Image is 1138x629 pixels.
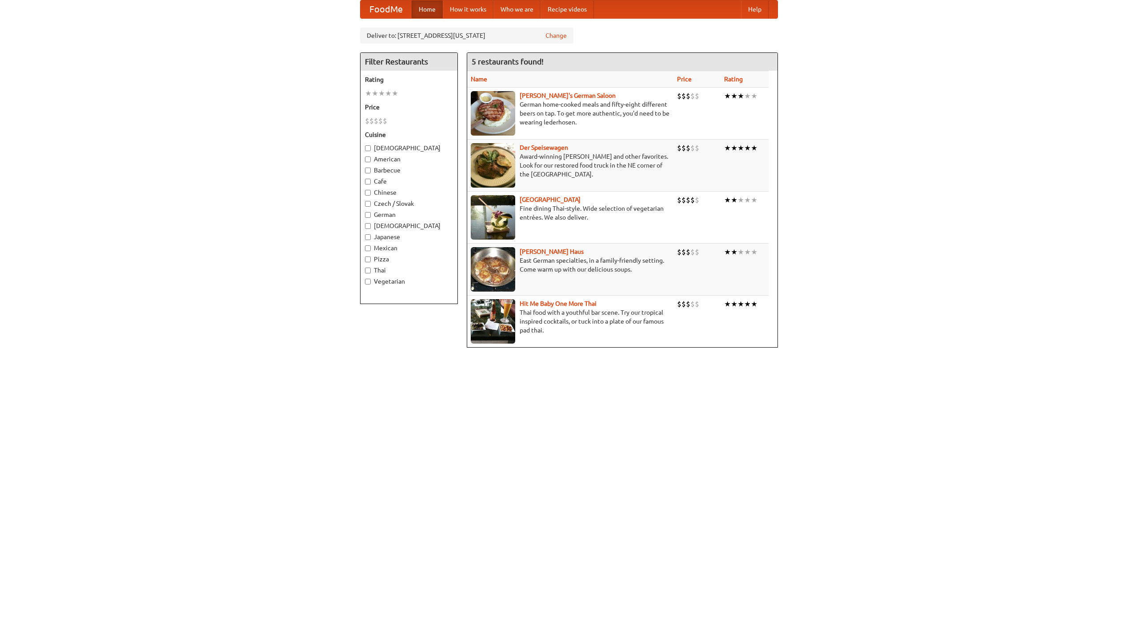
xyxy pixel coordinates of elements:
input: German [365,212,371,218]
input: [DEMOGRAPHIC_DATA] [365,223,371,229]
li: $ [695,299,699,309]
p: East German specialties, in a family-friendly setting. Come warm up with our delicious soups. [471,256,670,274]
li: ★ [737,143,744,153]
label: American [365,155,453,164]
li: $ [690,299,695,309]
li: ★ [724,247,731,257]
h5: Rating [365,75,453,84]
li: $ [383,116,387,126]
label: Barbecue [365,166,453,175]
label: [DEMOGRAPHIC_DATA] [365,221,453,230]
a: Hit Me Baby One More Thai [520,300,597,307]
li: $ [369,116,374,126]
li: $ [686,299,690,309]
b: Der Speisewagen [520,144,568,151]
a: Rating [724,76,743,83]
input: [DEMOGRAPHIC_DATA] [365,145,371,151]
img: babythai.jpg [471,299,515,344]
a: [PERSON_NAME]'s German Saloon [520,92,616,99]
input: Vegetarian [365,279,371,284]
img: esthers.jpg [471,91,515,136]
li: $ [695,143,699,153]
li: ★ [731,143,737,153]
a: Help [741,0,769,18]
li: $ [681,143,686,153]
p: Thai food with a youthful bar scene. Try our tropical inspired cocktails, or tuck into a plate of... [471,308,670,335]
li: $ [681,195,686,205]
label: Vegetarian [365,277,453,286]
li: ★ [378,88,385,98]
p: Award-winning [PERSON_NAME] and other favorites. Look for our restored food truck in the NE corne... [471,152,670,179]
label: German [365,210,453,219]
li: ★ [724,91,731,101]
li: ★ [731,195,737,205]
li: $ [690,195,695,205]
li: $ [695,247,699,257]
ng-pluralize: 5 restaurants found! [472,57,544,66]
li: $ [677,91,681,101]
h4: Filter Restaurants [361,53,457,71]
li: ★ [385,88,392,98]
li: $ [677,299,681,309]
a: [PERSON_NAME] Haus [520,248,584,255]
li: $ [677,143,681,153]
li: ★ [744,143,751,153]
li: ★ [365,88,372,98]
label: Cafe [365,177,453,186]
li: ★ [737,91,744,101]
p: German home-cooked meals and fifty-eight different beers on tap. To get more authentic, you'd nee... [471,100,670,127]
li: ★ [751,299,757,309]
img: kohlhaus.jpg [471,247,515,292]
li: ★ [737,299,744,309]
li: ★ [731,299,737,309]
img: speisewagen.jpg [471,143,515,188]
label: Thai [365,266,453,275]
li: $ [677,195,681,205]
h5: Cuisine [365,130,453,139]
a: Home [412,0,443,18]
li: $ [695,91,699,101]
li: $ [365,116,369,126]
li: $ [690,247,695,257]
input: Pizza [365,256,371,262]
li: ★ [724,143,731,153]
li: ★ [724,195,731,205]
li: ★ [392,88,398,98]
li: ★ [372,88,378,98]
input: Thai [365,268,371,273]
input: Cafe [365,179,371,184]
li: $ [378,116,383,126]
input: Japanese [365,234,371,240]
li: $ [677,247,681,257]
img: satay.jpg [471,195,515,240]
label: Czech / Slovak [365,199,453,208]
li: $ [695,195,699,205]
li: ★ [751,195,757,205]
li: $ [690,143,695,153]
input: Czech / Slovak [365,201,371,207]
li: $ [690,91,695,101]
li: $ [681,299,686,309]
li: $ [686,91,690,101]
label: Japanese [365,232,453,241]
a: Who we are [493,0,541,18]
a: [GEOGRAPHIC_DATA] [520,196,581,203]
input: Mexican [365,245,371,251]
p: Fine dining Thai-style. Wide selection of vegetarian entrées. We also deliver. [471,204,670,222]
input: American [365,156,371,162]
li: ★ [751,247,757,257]
li: ★ [724,299,731,309]
a: Recipe videos [541,0,594,18]
label: Pizza [365,255,453,264]
li: $ [686,247,690,257]
a: How it works [443,0,493,18]
a: Name [471,76,487,83]
label: [DEMOGRAPHIC_DATA] [365,144,453,152]
label: Mexican [365,244,453,252]
li: ★ [737,195,744,205]
a: Price [677,76,692,83]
